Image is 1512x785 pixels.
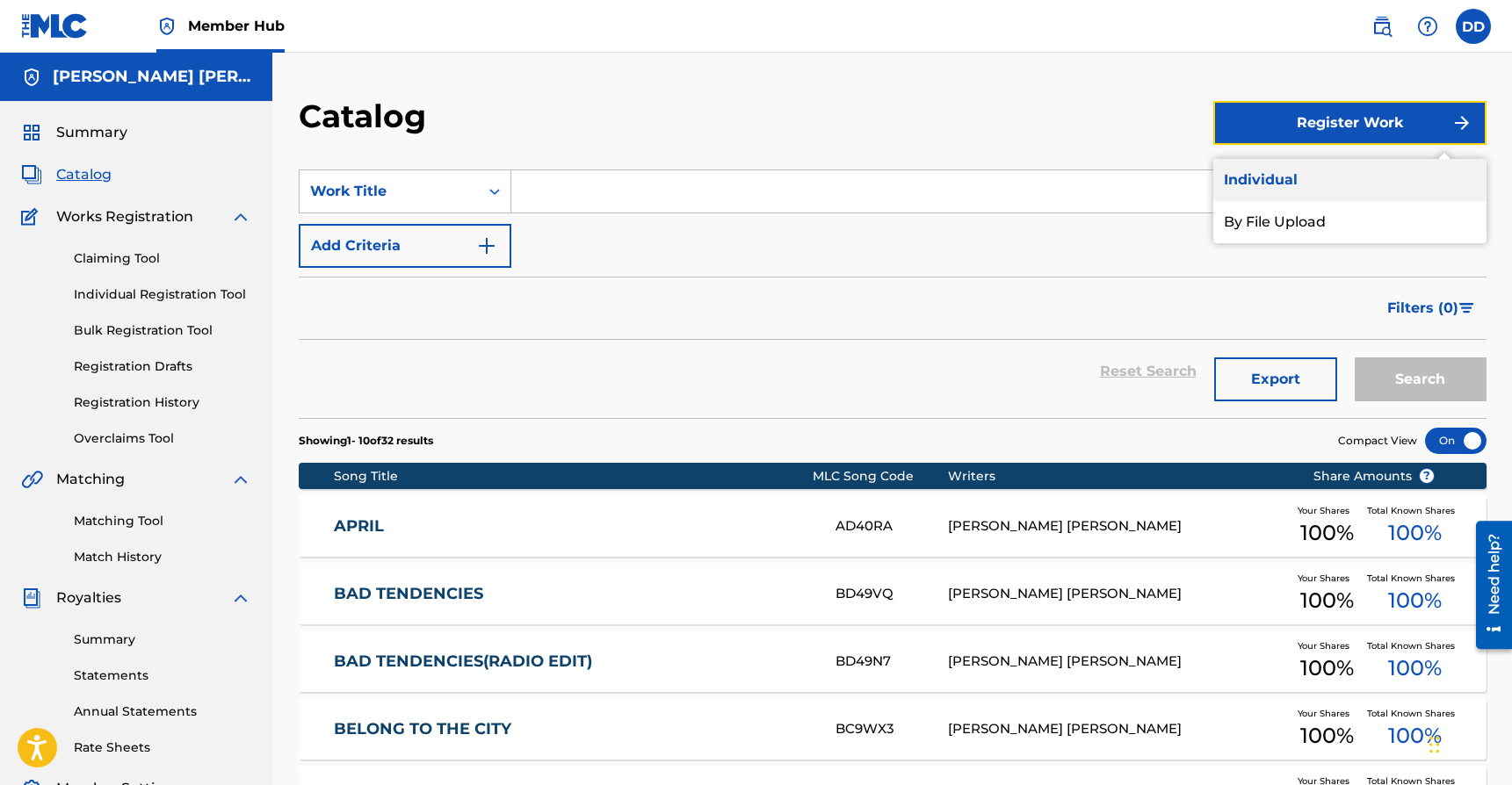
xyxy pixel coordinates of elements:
span: Your Shares [1298,572,1356,585]
img: Summary [21,122,42,143]
div: Song Title [334,467,813,486]
div: Work Title [310,181,468,202]
span: ? [1420,469,1434,483]
span: 100 % [1388,585,1442,616]
a: Overclaims Tool [74,429,251,448]
div: MLC Song Code [813,467,948,486]
img: f7272a7cc735f4ea7f67.svg [1451,112,1472,133]
form: Search Form [299,169,1487,418]
button: Export [1214,357,1337,401]
span: Summary [56,122,127,143]
div: [PERSON_NAME] [PERSON_NAME] [948,652,1286,672]
span: 100 % [1388,652,1442,684]
a: Public Search [1364,9,1400,44]
p: Showing 1 - 10 of 32 results [299,433,433,449]
span: 100 % [1388,720,1442,752]
img: Catalog [21,164,42,185]
div: [PERSON_NAME] [PERSON_NAME] [948,719,1286,739]
span: Your Shares [1298,504,1356,517]
a: Summary [74,630,251,649]
img: expand [230,587,251,609]
span: Filters ( 0 ) [1387,298,1458,319]
a: Bulk Registration Tool [74,321,251,340]
span: Total Known Shares [1367,572,1462,585]
img: MLC Logo [21,13,89,39]
img: expand [230,469,251,490]
button: Register Work [1213,101,1487,145]
div: User Menu [1456,9,1491,44]
a: BAD TENDENCIES(RADIO EDIT) [334,652,812,672]
a: Rate Sheets [74,738,251,757]
div: Writers [948,467,1286,486]
img: 9d2ae6d4665cec9f34b9.svg [476,235,497,256]
img: search [1371,16,1393,37]
a: Registration Drafts [74,357,251,376]
button: Filters (0) [1377,286,1487,330]
img: Works Registration [21,206,44,227]
a: Individual [1213,159,1487,201]
span: Your Shares [1298,639,1356,652]
a: Registration History [74,393,251,412]
a: CatalogCatalog [21,164,112,185]
a: Match History [74,548,251,566]
img: help [1417,16,1438,37]
span: Catalog [56,164,112,185]
img: Royalties [21,587,42,609]
a: SummarySummary [21,122,127,143]
span: Total Known Shares [1367,639,1462,652]
img: Accounts [21,67,42,88]
h5: DEADRICK RYDELL DOUGLAS [53,67,251,87]
iframe: Chat Widget [1424,701,1512,785]
span: 100 % [1300,585,1354,616]
img: filter [1459,303,1474,313]
iframe: Resource Center [1463,515,1512,656]
h2: Catalog [299,97,435,136]
span: Compact View [1338,433,1417,449]
div: Help [1410,9,1445,44]
a: Annual Statements [74,702,251,721]
span: Share Amounts [1313,467,1435,486]
a: By File Upload [1213,201,1487,243]
span: Total Known Shares [1367,707,1462,720]
div: [PERSON_NAME] [PERSON_NAME] [948,516,1286,537]
img: Top Rightsholder [156,16,177,37]
span: 100 % [1300,720,1354,752]
span: Member Hub [188,16,285,36]
span: 100 % [1388,517,1442,549]
div: Drag [1429,718,1440,771]
span: 100 % [1300,652,1354,684]
span: 100 % [1300,517,1354,549]
span: Total Known Shares [1367,504,1462,517]
button: Add Criteria [299,224,511,268]
span: Your Shares [1298,707,1356,720]
a: BAD TENDENCIES [334,584,812,604]
a: Statements [74,666,251,685]
span: Works Registration [56,206,193,227]
div: BC9WX3 [836,719,948,739]
span: Matching [56,469,125,490]
div: BD49N7 [836,652,948,672]
div: AD40RA [836,516,948,537]
div: [PERSON_NAME] [PERSON_NAME] [948,584,1286,604]
a: Individual Registration Tool [74,285,251,304]
a: Claiming Tool [74,249,251,268]
img: Matching [21,469,43,490]
a: Matching Tool [74,512,251,530]
img: expand [230,206,251,227]
span: Royalties [56,587,121,609]
div: BD49VQ [836,584,948,604]
a: APRIL [334,516,812,537]
a: BELONG TO THE CITY [334,719,812,739]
